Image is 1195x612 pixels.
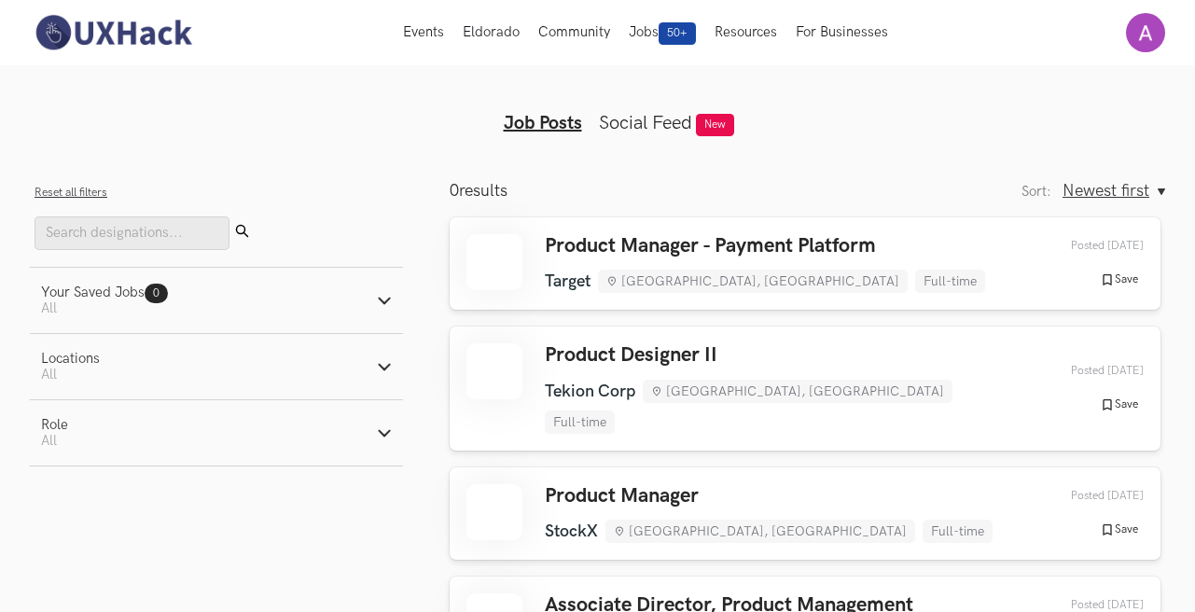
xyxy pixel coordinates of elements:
[545,343,1027,368] h3: Product Designer II
[545,234,985,258] h3: Product Manager - Payment Platform
[1063,181,1149,201] span: Newest first
[1027,364,1144,378] div: 27th Aug
[545,271,591,291] li: Target
[1027,489,1144,503] div: 27th Aug
[1126,13,1165,52] img: Your profile pic
[41,417,68,433] div: Role
[41,351,100,367] div: Locations
[35,186,107,200] button: Reset all filters
[450,181,459,201] span: 0
[41,300,57,316] span: All
[1027,598,1144,612] div: 20th Aug
[659,22,696,45] span: 50+
[41,367,57,382] span: All
[153,286,160,300] span: 0
[915,270,985,293] li: Full-time
[41,285,168,300] div: Your Saved Jobs
[599,112,692,134] a: Social Feed
[35,216,229,250] input: Search
[450,327,1160,450] a: Product Designer II Tekion Corp [GEOGRAPHIC_DATA], [GEOGRAPHIC_DATA] Full-time Posted [DATE] Save
[450,467,1160,560] a: Product Manager StockX [GEOGRAPHIC_DATA], [GEOGRAPHIC_DATA] Full-time Posted [DATE] Save
[30,400,403,466] button: RoleAll
[545,484,993,508] h3: Product Manager
[240,82,956,134] ul: Tabs Interface
[605,520,915,543] li: [GEOGRAPHIC_DATA], [GEOGRAPHIC_DATA]
[598,270,908,293] li: [GEOGRAPHIC_DATA], [GEOGRAPHIC_DATA]
[41,433,57,449] span: All
[696,114,734,136] span: New
[1094,522,1144,538] button: Save
[450,217,1160,310] a: Product Manager - Payment Platform Target [GEOGRAPHIC_DATA], [GEOGRAPHIC_DATA] Full-time Posted [...
[545,382,635,401] li: Tekion Corp
[643,380,952,403] li: [GEOGRAPHIC_DATA], [GEOGRAPHIC_DATA]
[30,13,196,52] img: UXHack-logo.png
[545,522,598,541] li: StockX
[504,112,582,134] a: Job Posts
[1021,184,1051,200] label: Sort:
[1027,239,1144,253] div: 27th Aug
[1094,396,1144,413] button: Save
[30,268,403,333] button: Your Saved Jobs0 All
[1063,181,1165,201] button: Newest first, Sort:
[30,334,403,399] button: LocationsAll
[923,520,993,543] li: Full-time
[545,410,615,434] li: Full-time
[450,181,507,201] p: results
[1094,271,1144,288] button: Save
